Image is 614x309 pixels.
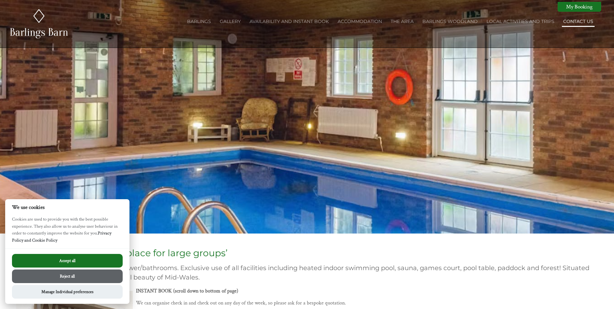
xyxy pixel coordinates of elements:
[136,288,238,294] strong: INSTANT BOOK (scroll down to bottom of page)
[13,263,593,282] h2: Barlings has 15 bedrooms and 13 shower/bathrooms. Exclusive use of all facilities including heate...
[12,285,123,299] button: Manage Individual preferences
[422,18,478,24] a: Barlings Woodland
[13,300,593,306] p: We can organise check in and check out on any day of the week, so please ask for a bespoke quotat...
[9,8,69,40] img: Barlings Barn
[391,18,414,24] a: The Area
[12,254,123,268] button: Accept all
[563,18,593,24] a: Contact Us
[5,216,129,248] p: Cookies are used to provide you with the best possible experience. They also allow us to analyse ...
[12,230,111,243] a: Privacy Policy and Cookie Policy
[220,18,241,24] a: Gallery
[5,204,129,211] h2: We use cookies
[13,247,593,258] h1: Experience Barlings ‘the place for large groups’
[12,269,123,283] button: Reject all
[187,18,211,24] a: Barlings
[486,18,554,24] a: Local activities and trips
[558,2,601,12] a: My Booking
[250,18,329,24] a: Availability and Instant Book
[338,18,382,24] a: Accommodation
